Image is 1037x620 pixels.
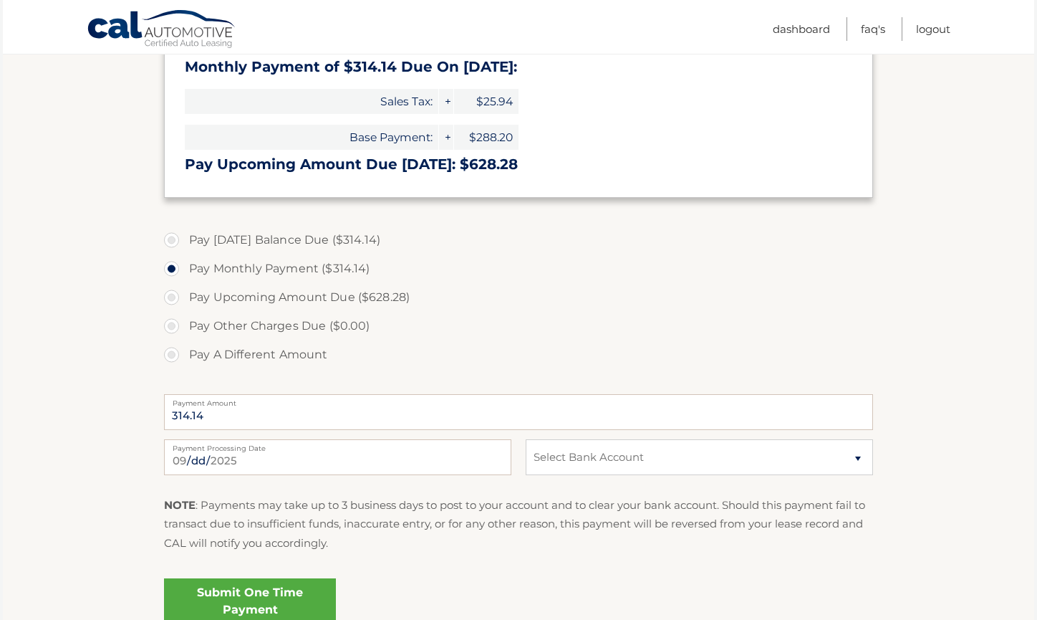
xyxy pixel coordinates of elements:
[164,312,873,340] label: Pay Other Charges Due ($0.00)
[164,394,873,430] input: Payment Amount
[861,17,885,41] a: FAQ's
[164,439,511,451] label: Payment Processing Date
[185,125,438,150] span: Base Payment:
[185,156,852,173] h3: Pay Upcoming Amount Due [DATE]: $628.28
[87,9,237,51] a: Cal Automotive
[164,254,873,283] label: Pay Monthly Payment ($314.14)
[439,125,453,150] span: +
[439,89,453,114] span: +
[164,496,873,553] p: : Payments may take up to 3 business days to post to your account and to clear your bank account....
[773,17,830,41] a: Dashboard
[185,58,852,76] h3: Monthly Payment of $314.14 Due On [DATE]:
[164,283,873,312] label: Pay Upcoming Amount Due ($628.28)
[454,89,518,114] span: $25.94
[454,125,518,150] span: $288.20
[164,439,511,475] input: Payment Date
[185,89,438,114] span: Sales Tax:
[164,498,196,512] strong: NOTE
[916,17,950,41] a: Logout
[164,394,873,406] label: Payment Amount
[164,340,873,369] label: Pay A Different Amount
[164,226,873,254] label: Pay [DATE] Balance Due ($314.14)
